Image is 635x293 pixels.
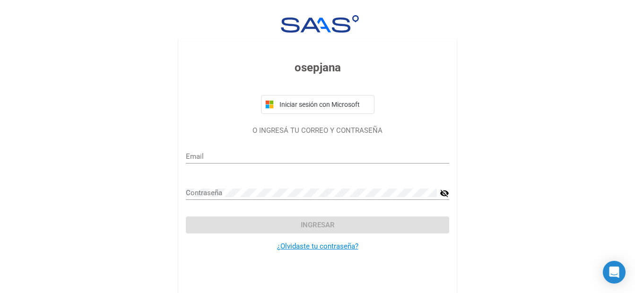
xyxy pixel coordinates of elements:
[603,261,626,284] div: Open Intercom Messenger
[278,101,370,108] span: Iniciar sesión con Microsoft
[186,125,449,136] p: O INGRESÁ TU CORREO Y CONTRASEÑA
[277,242,358,250] a: ¿Olvidaste tu contraseña?
[301,221,335,229] span: Ingresar
[186,59,449,76] h3: osepjana
[440,188,449,199] mat-icon: visibility_off
[186,216,449,233] button: Ingresar
[261,95,374,114] button: Iniciar sesión con Microsoft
